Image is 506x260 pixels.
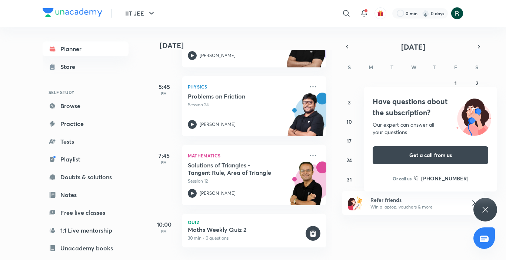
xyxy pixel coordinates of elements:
h4: [DATE] [160,41,334,50]
abbr: August 17, 2025 [347,137,352,144]
img: Company Logo [43,8,102,17]
button: August 1, 2025 [450,77,462,89]
p: Session 24 [188,101,304,108]
abbr: August 2, 2025 [476,80,478,87]
a: Tests [43,134,129,149]
a: Browse [43,99,129,113]
img: ttu_illustration_new.svg [450,96,497,136]
abbr: Thursday [433,64,436,71]
p: [PERSON_NAME] [200,121,236,128]
button: IIT JEE [121,6,160,21]
a: Store [43,59,129,74]
abbr: Tuesday [390,64,393,71]
p: PM [149,229,179,233]
button: August 3, 2025 [343,96,355,108]
button: avatar [374,7,386,19]
button: August 2, 2025 [471,77,483,89]
abbr: Saturday [475,64,478,71]
img: streak [422,10,429,17]
button: August 17, 2025 [343,135,355,147]
abbr: August 31, 2025 [347,176,352,183]
p: PM [149,160,179,164]
p: Physics [188,82,304,91]
p: 30 min • 0 questions [188,235,304,241]
h5: Maths Weekly Quiz 2 [188,226,304,233]
p: Session 12 [188,178,304,184]
span: [DATE] [401,42,425,52]
img: avatar [377,10,384,17]
button: August 31, 2025 [343,173,355,185]
a: 1:1 Live mentorship [43,223,129,238]
img: Ronak soni [451,7,463,20]
p: PM [149,91,179,96]
a: Unacademy books [43,241,129,256]
h6: [PHONE_NUMBER] [421,174,469,182]
p: [PERSON_NAME] [200,52,236,59]
a: Free live classes [43,205,129,220]
a: Company Logo [43,8,102,19]
abbr: Monday [369,64,373,71]
abbr: August 1, 2025 [455,80,457,87]
button: [DATE] [352,41,474,52]
p: Mathematics [188,151,304,160]
div: Store [60,62,80,71]
h5: Solutions of Triangles - Tangent Rule, Area of Triangle [188,161,280,176]
a: Notes [43,187,129,202]
button: August 24, 2025 [343,154,355,166]
p: Quiz [188,220,320,224]
abbr: August 10, 2025 [346,118,352,125]
abbr: August 3, 2025 [348,99,351,106]
a: Playlist [43,152,129,167]
h5: 5:45 [149,82,179,91]
a: Doubts & solutions [43,170,129,184]
button: Get a call from us [373,146,488,164]
h4: Have questions about the subscription? [373,96,488,118]
abbr: Friday [454,64,457,71]
abbr: August 24, 2025 [346,157,352,164]
img: unacademy [286,161,326,213]
a: Practice [43,116,129,131]
p: Or call us [393,175,412,182]
h6: SELF STUDY [43,86,129,99]
h6: Refer friends [370,196,462,204]
p: Win a laptop, vouchers & more [370,204,462,210]
img: referral [348,196,363,210]
h5: 7:45 [149,151,179,160]
abbr: Wednesday [411,64,416,71]
img: unacademy [286,93,326,144]
div: Our expert can answer all your questions [373,121,488,136]
a: Planner [43,41,129,56]
p: [PERSON_NAME] [200,190,236,197]
h5: 10:00 [149,220,179,229]
button: August 10, 2025 [343,116,355,127]
abbr: Sunday [348,64,351,71]
a: [PHONE_NUMBER] [414,174,469,182]
h5: Problems on Friction [188,93,280,100]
